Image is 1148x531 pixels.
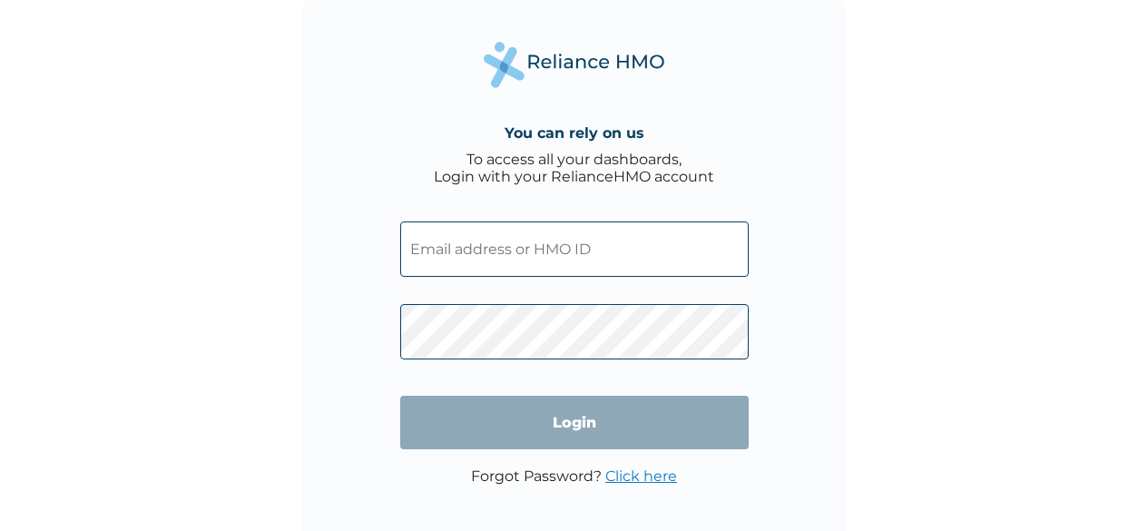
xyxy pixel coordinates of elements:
[605,467,677,485] a: Click here
[400,221,749,277] input: Email address or HMO ID
[400,396,749,449] input: Login
[471,467,677,485] p: Forgot Password?
[434,151,714,185] div: To access all your dashboards, Login with your RelianceHMO account
[505,124,644,142] h4: You can rely on us
[484,42,665,88] img: Reliance Health's Logo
